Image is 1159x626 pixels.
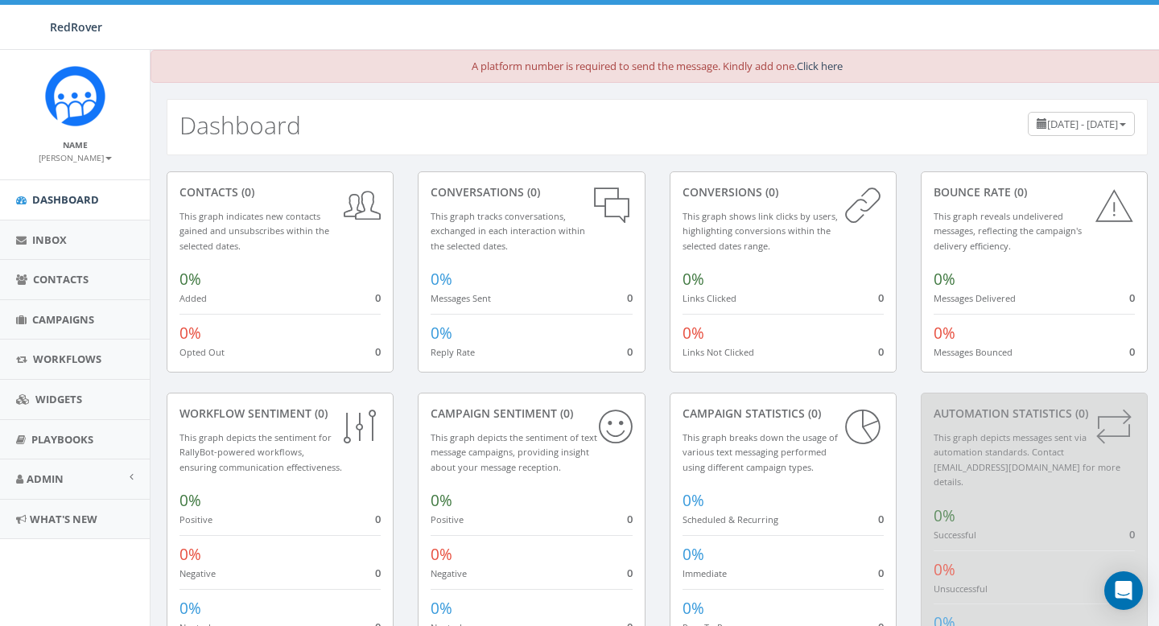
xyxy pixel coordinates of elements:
small: This graph shows link clicks by users, highlighting conversions within the selected dates range. [683,210,838,252]
span: 0% [683,598,704,619]
small: This graph depicts the sentiment of text message campaigns, providing insight about your message ... [431,431,597,473]
small: Opted Out [179,346,225,358]
div: Campaign Sentiment [431,406,632,422]
span: 0 [375,290,381,305]
span: Admin [27,472,64,486]
span: 0% [431,490,452,511]
span: Campaigns [32,312,94,327]
span: 0% [934,269,955,290]
span: 0% [934,559,955,580]
span: 0% [683,490,704,511]
span: 0% [683,323,704,344]
span: 0 [375,512,381,526]
img: Rally_Corp_Icon.png [45,66,105,126]
span: 0 [878,290,884,305]
small: Scheduled & Recurring [683,513,778,525]
small: Reply Rate [431,346,475,358]
small: Positive [179,513,212,525]
span: 0% [179,323,201,344]
span: RedRover [50,19,102,35]
span: (0) [762,184,778,200]
span: (0) [805,406,821,421]
span: Widgets [35,392,82,406]
span: 0 [1129,527,1135,542]
small: This graph depicts the sentiment for RallyBot-powered workflows, ensuring communication effective... [179,431,342,473]
span: 0 [627,290,633,305]
small: Immediate [683,567,727,579]
div: Campaign Statistics [683,406,884,422]
small: Links Clicked [683,292,736,304]
span: 0 [878,512,884,526]
span: 0% [683,544,704,565]
span: 0 [1129,290,1135,305]
span: What's New [30,512,97,526]
small: Positive [431,513,464,525]
small: Negative [431,567,467,579]
small: This graph reveals undelivered messages, reflecting the campaign's delivery efficiency. [934,210,1082,252]
div: contacts [179,184,381,200]
span: (0) [238,184,254,200]
span: (0) [1072,406,1088,421]
span: Workflows [33,352,101,366]
div: Bounce Rate [934,184,1135,200]
span: 0% [934,323,955,344]
span: 0 [627,566,633,580]
span: 0% [431,598,452,619]
div: Open Intercom Messenger [1104,571,1143,610]
div: conversions [683,184,884,200]
small: Messages Delivered [934,292,1016,304]
span: 0 [627,512,633,526]
small: This graph indicates new contacts gained and unsubscribes within the selected dates. [179,210,329,252]
small: This graph tracks conversations, exchanged in each interaction within the selected dates. [431,210,585,252]
span: (0) [311,406,328,421]
h2: Dashboard [179,112,301,138]
span: 0% [431,269,452,290]
a: Click here [797,59,843,73]
span: 0 [375,566,381,580]
span: 0% [179,269,201,290]
div: conversations [431,184,632,200]
small: Messages Sent [431,292,491,304]
span: 0% [431,544,452,565]
span: 0 [627,344,633,359]
div: Automation Statistics [934,406,1135,422]
small: Unsuccessful [934,583,988,595]
a: [PERSON_NAME] [39,150,112,164]
span: 0 [375,344,381,359]
span: Inbox [32,233,67,247]
span: Dashboard [32,192,99,207]
span: 0% [179,490,201,511]
span: 0% [683,269,704,290]
span: (0) [524,184,540,200]
small: Added [179,292,207,304]
small: Links Not Clicked [683,346,754,358]
span: Playbooks [31,432,93,447]
span: 0 [878,566,884,580]
span: (0) [557,406,573,421]
small: This graph breaks down the usage of various text messaging performed using different campaign types. [683,431,838,473]
span: [DATE] - [DATE] [1047,117,1118,131]
small: Successful [934,529,976,541]
small: Negative [179,567,216,579]
span: 0% [179,598,201,619]
small: [PERSON_NAME] [39,152,112,163]
div: Workflow Sentiment [179,406,381,422]
span: 0 [1129,344,1135,359]
span: (0) [1011,184,1027,200]
small: Name [63,139,88,150]
span: Contacts [33,272,89,286]
span: 0% [179,544,201,565]
span: 0 [878,344,884,359]
span: 0% [431,323,452,344]
span: 0% [934,505,955,526]
small: Messages Bounced [934,346,1013,358]
small: This graph depicts messages sent via automation standards. Contact [EMAIL_ADDRESS][DOMAIN_NAME] f... [934,431,1120,488]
